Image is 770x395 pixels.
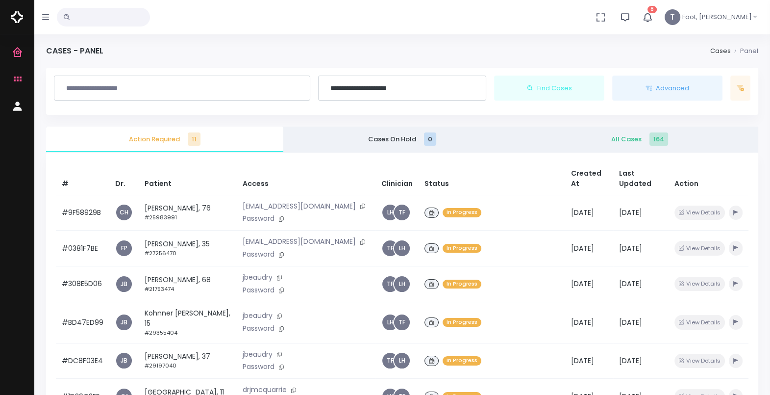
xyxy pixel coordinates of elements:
p: jbeaudry [243,272,370,283]
span: [DATE] [571,279,594,289]
img: Logo Horizontal [11,7,23,27]
th: Last Updated [613,162,668,195]
small: #25983991 [145,213,177,221]
a: JB [116,353,132,369]
span: [DATE] [619,356,642,366]
span: [DATE] [571,243,594,253]
span: [DATE] [619,279,642,289]
a: LH [394,240,410,256]
a: TF [394,205,410,220]
th: Patient [139,162,237,195]
button: View Details [674,315,725,329]
span: Cases On Hold [291,134,513,144]
span: [DATE] [571,317,594,327]
span: In Progress [443,244,481,253]
a: LH [382,205,398,220]
p: [EMAIL_ADDRESS][DOMAIN_NAME] [243,201,370,212]
a: TF [382,240,398,256]
th: # [56,162,109,195]
th: Clinician [375,162,419,195]
small: #21753474 [145,285,174,293]
span: [DATE] [619,317,642,327]
p: Password [243,285,370,296]
a: LH [394,353,410,369]
p: Password [243,249,370,260]
button: View Details [674,206,725,220]
span: [DATE] [619,243,642,253]
span: [DATE] [571,356,594,366]
button: View Details [674,241,725,255]
a: JB [116,276,132,292]
p: Password [243,213,370,224]
td: [PERSON_NAME], 35 [139,231,237,266]
td: #9F58929B [56,195,109,231]
p: Password [243,362,370,372]
td: Kohnner [PERSON_NAME], 15 [139,302,237,343]
span: All Cases [529,134,750,144]
a: LH [394,276,410,292]
span: 8 [647,6,657,13]
span: 11 [188,132,200,146]
th: Created At [565,162,613,195]
span: In Progress [443,356,481,366]
a: TF [382,353,398,369]
a: Cases [710,46,730,55]
span: In Progress [443,280,481,289]
span: Foot, [PERSON_NAME] [682,12,752,22]
p: Password [243,323,370,334]
th: Access [237,162,375,195]
span: T [665,9,680,25]
button: View Details [674,354,725,368]
a: TF [382,276,398,292]
button: Advanced [612,76,722,101]
span: In Progress [443,318,481,327]
li: Panel [730,46,758,56]
a: FP [116,240,132,256]
small: #27256470 [145,249,176,257]
p: [EMAIL_ADDRESS][DOMAIN_NAME] [243,237,370,247]
span: 0 [424,132,436,146]
button: View Details [674,277,725,291]
p: jbeaudry [243,349,370,360]
a: LH [382,315,398,330]
td: #DC8F03E4 [56,343,109,379]
td: #BD47ED99 [56,302,109,343]
td: [PERSON_NAME], 76 [139,195,237,231]
th: Dr. [109,162,139,195]
th: Action [669,162,748,195]
button: Find Cases [494,76,604,101]
td: [PERSON_NAME], 68 [139,266,237,302]
td: #308E5D06 [56,266,109,302]
a: CH [116,205,132,220]
small: #29197040 [145,362,176,369]
td: [PERSON_NAME], 37 [139,343,237,379]
small: #29355404 [145,329,177,337]
th: Status [419,162,565,195]
a: JB [116,315,132,330]
span: 164 [649,132,668,146]
span: In Progress [443,208,481,217]
span: [DATE] [619,208,642,217]
span: Action Required [54,134,275,144]
td: #0381F7BE [56,231,109,266]
a: TF [394,315,410,330]
p: jbeaudry [243,311,370,321]
h4: Cases - Panel [46,46,103,55]
span: [DATE] [571,208,594,217]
